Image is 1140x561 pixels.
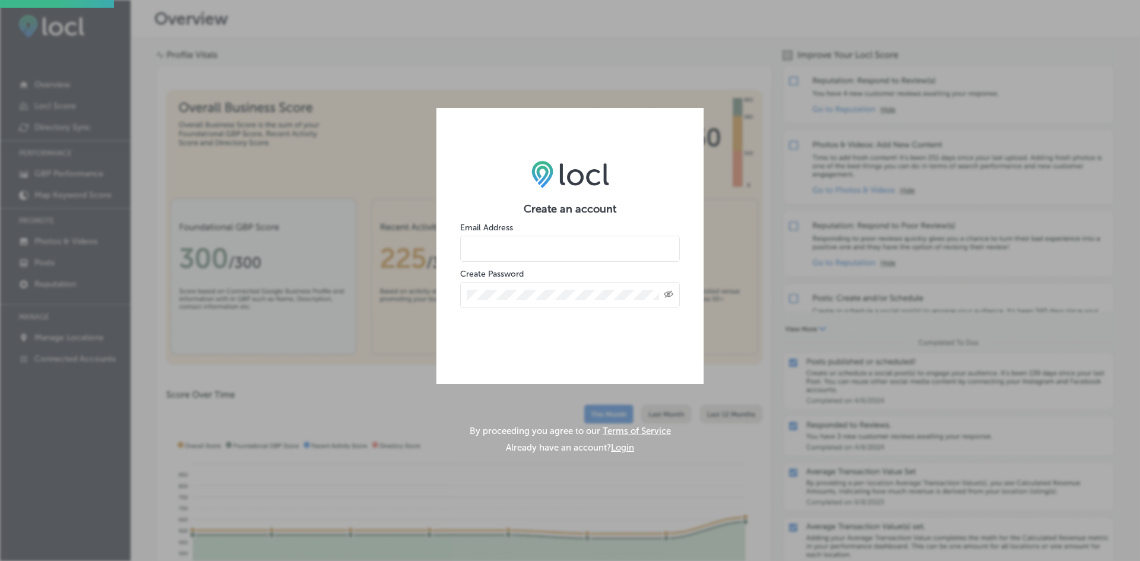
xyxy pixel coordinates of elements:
[506,442,634,453] p: Already have an account?
[603,426,671,436] a: Terms of Service
[664,290,673,300] span: Toggle password visibility
[460,223,513,233] label: Email Address
[460,202,680,215] h2: Create an account
[470,426,671,436] p: By proceeding you agree to our
[460,269,524,279] label: Create Password
[531,160,609,188] img: LOCL logo
[611,442,634,453] button: Login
